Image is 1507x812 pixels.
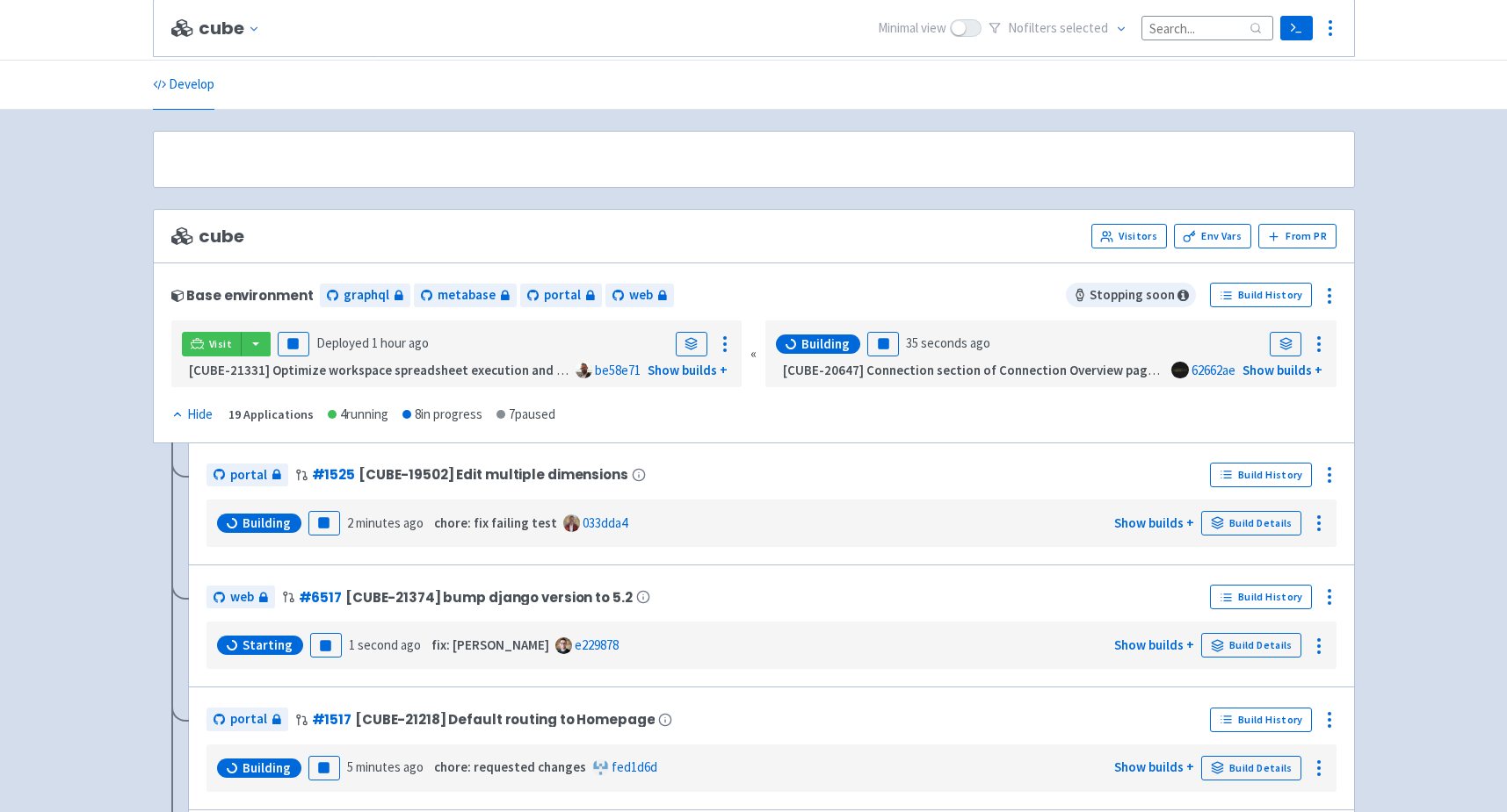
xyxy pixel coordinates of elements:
a: Show builds + [1243,362,1322,378]
a: Terminal [1280,16,1313,40]
a: Visitors [1091,224,1167,248]
a: Show builds + [1114,514,1194,531]
span: No filter s [1008,18,1108,39]
a: Show builds + [648,362,728,378]
span: Visit [209,337,232,351]
time: 2 minutes ago [347,514,424,531]
a: Build History [1210,708,1312,732]
span: [CUBE-21374] bump django version to 5.2 [345,590,633,605]
span: [CUBE-21218] Default routing to Homepage [355,712,656,727]
strong: fix: [PERSON_NAME] [431,636,549,653]
button: Pause [308,511,340,535]
span: graphql [344,285,389,305]
strong: chore: requested changes [434,758,586,775]
a: 62662ae [1192,362,1235,378]
button: Pause [278,332,309,356]
span: Deployed [316,334,429,351]
a: Build History [1210,585,1312,609]
time: 1 hour ago [372,334,429,351]
a: be58e71 [595,362,641,378]
div: 7 paused [496,405,555,425]
strong: [CUBE-21331] Optimize workspace spreadsheet execution and report rendering (#1527) [189,362,703,378]
a: e229878 [575,636,619,653]
a: Build History [1210,283,1312,307]
button: cube [199,18,266,39]
span: [CUBE-19502] Edit multiple dimensions [359,467,628,482]
div: 4 running [328,405,388,425]
button: Pause [308,756,340,780]
a: #1525 [312,465,355,484]
a: web [605,284,674,307]
span: cube [171,226,244,247]
span: selected [1060,19,1108,36]
button: Pause [310,633,342,658]
span: portal [544,285,581,305]
button: Hide [171,405,214,425]
a: portal [206,708,288,731]
strong: [CUBE-20647] Connection section of Connection Overview page (#1512) [783,362,1202,378]
span: Building [243,514,291,532]
span: web [629,285,653,305]
a: Build Details [1201,511,1301,535]
time: 35 seconds ago [906,334,990,351]
a: 033dda4 [583,514,627,531]
span: web [230,587,254,607]
a: metabase [414,284,517,307]
a: Env Vars [1174,224,1251,248]
a: Show builds + [1114,758,1194,775]
div: Hide [171,405,213,425]
a: #6517 [299,588,342,607]
div: Base environment [171,288,314,303]
a: fed1d6d [612,758,657,775]
span: Starting [243,636,293,654]
a: Build Details [1201,756,1301,780]
span: Stopping soon [1066,283,1196,307]
a: Build Details [1201,633,1301,658]
a: web [206,586,275,609]
a: Develop [153,61,214,110]
a: portal [520,284,602,307]
span: portal [230,709,267,729]
a: portal [206,463,288,487]
span: Minimal view [878,18,946,39]
button: From PR [1258,224,1337,248]
span: metabase [438,285,496,305]
div: 8 in progress [402,405,482,425]
a: Build History [1210,463,1312,487]
a: Visit [182,332,242,356]
button: Pause [867,332,899,356]
span: Building [243,759,291,777]
strong: chore: fix failing test [434,514,557,531]
a: Show builds + [1114,636,1194,653]
span: Building [801,335,850,353]
a: graphql [320,284,410,307]
input: Search... [1141,16,1273,40]
a: #1517 [312,710,351,729]
div: 19 Applications [228,405,314,425]
time: 1 second ago [349,636,421,653]
div: « [750,320,757,388]
time: 5 minutes ago [347,758,424,775]
span: portal [230,465,267,485]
